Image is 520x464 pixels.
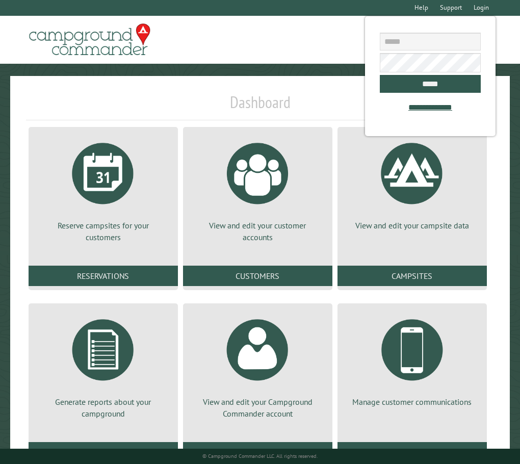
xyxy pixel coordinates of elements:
[350,135,475,231] a: View and edit your campsite data
[183,442,332,462] a: Account
[202,453,318,459] small: © Campground Commander LLC. All rights reserved.
[41,312,166,419] a: Generate reports about your campground
[337,266,487,286] a: Campsites
[183,266,332,286] a: Customers
[350,396,475,407] p: Manage customer communications
[29,266,178,286] a: Reservations
[350,220,475,231] p: View and edit your campsite data
[195,135,320,243] a: View and edit your customer accounts
[29,442,178,462] a: Reports
[195,312,320,419] a: View and edit your Campground Commander account
[26,92,494,120] h1: Dashboard
[195,220,320,243] p: View and edit your customer accounts
[41,396,166,419] p: Generate reports about your campground
[41,220,166,243] p: Reserve campsites for your customers
[195,396,320,419] p: View and edit your Campground Commander account
[337,442,487,462] a: Communications
[350,312,475,407] a: Manage customer communications
[41,135,166,243] a: Reserve campsites for your customers
[26,20,153,60] img: Campground Commander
